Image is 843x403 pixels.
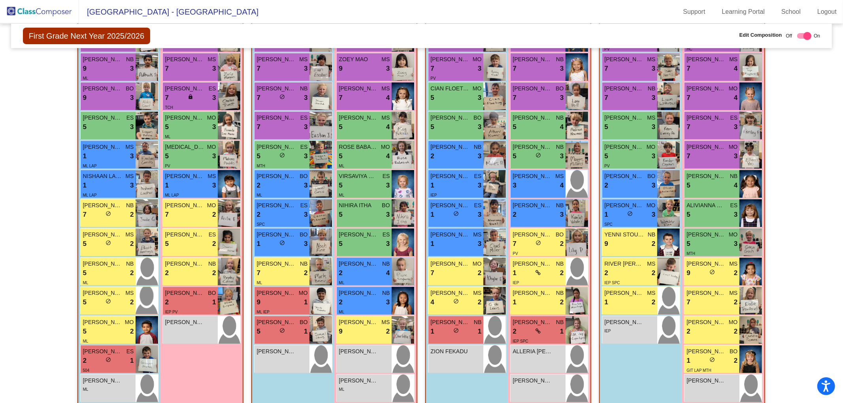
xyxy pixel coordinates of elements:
span: 5 [83,268,86,278]
span: IEP [513,281,519,285]
span: 2 [430,151,434,161]
span: ROSE BABASIUK [339,143,378,151]
span: 1 [256,239,260,249]
span: [PERSON_NAME] [165,260,204,268]
span: BO [556,231,564,239]
span: [PERSON_NAME] [256,172,296,180]
span: [PERSON_NAME] [339,231,378,239]
span: [PERSON_NAME] [513,260,552,268]
span: ES [474,172,482,180]
span: 4 [734,93,737,103]
span: ML [165,135,170,139]
span: 7 [339,93,342,103]
span: 7 [256,64,260,74]
span: 3 [386,210,390,220]
span: ES [730,201,738,210]
span: 5 [604,151,608,161]
span: 3 [734,151,737,161]
span: 4 [386,268,390,278]
span: Off [786,32,792,39]
span: ES [474,201,482,210]
span: ES [383,172,390,180]
span: NB [474,143,481,151]
span: 7 [686,93,690,103]
span: 3 [212,122,216,132]
span: 4 [560,122,564,132]
span: MO [729,84,738,93]
span: [PERSON_NAME] [256,260,296,268]
span: First Grade Next Year 2025/2026 [23,28,150,44]
span: NB [556,260,564,268]
span: 7 [165,210,168,220]
span: 5 [339,239,342,249]
span: [PERSON_NAME] [256,55,296,64]
span: 3 [652,180,655,191]
span: 2 [604,268,608,278]
span: BO [126,84,134,93]
span: ML [83,76,88,81]
span: 2 [212,210,216,220]
span: 7 [604,64,608,74]
span: ES [209,84,216,93]
span: ML LAP [83,164,96,168]
span: [PERSON_NAME] [430,114,470,122]
span: NB [556,114,564,122]
span: [PERSON_NAME] [PERSON_NAME] [686,114,726,122]
span: PV [604,164,609,168]
span: PV [604,47,609,51]
span: 2 [256,210,260,220]
span: [PERSON_NAME] [256,84,296,93]
span: 2 [339,268,342,278]
span: NB [300,84,307,93]
span: [GEOGRAPHIC_DATA] - [GEOGRAPHIC_DATA] [79,6,258,18]
span: 1 [430,210,434,220]
span: [PERSON_NAME] [686,231,726,239]
span: 7 [165,64,168,74]
span: 2 [513,210,516,220]
span: MO [729,231,738,239]
span: 3 [652,93,655,103]
span: 3 [560,210,564,220]
span: 2 [130,268,134,278]
span: do_not_disturb_alt [279,240,285,246]
span: [PERSON_NAME] [686,143,726,151]
span: MS [125,143,134,151]
span: ML [83,281,88,285]
span: 3 [130,64,134,74]
span: 7 [256,93,260,103]
span: 3 [513,180,516,191]
span: NB [126,55,134,64]
span: 2 [560,268,564,278]
span: 4 [560,180,564,191]
span: 3 [130,93,134,103]
span: 9 [686,268,690,278]
span: 3 [652,64,655,74]
span: [PERSON_NAME] [686,55,726,64]
span: MO [647,143,656,151]
span: 3 [130,122,134,132]
span: BO [300,172,307,180]
span: 4 [734,64,737,74]
span: 3 [304,151,307,161]
span: [PERSON_NAME] [256,143,296,151]
span: 5 [83,122,86,132]
span: [PERSON_NAME] [686,172,726,180]
span: MS [647,55,655,64]
span: do_not_disturb_alt [627,211,633,216]
span: [MEDICAL_DATA] PODDO [165,143,204,151]
span: On [814,32,820,39]
span: MS [125,172,134,180]
span: 9 [604,239,608,249]
span: MS [647,114,655,122]
span: NB [648,231,655,239]
span: 7 [604,93,608,103]
span: NB [556,143,564,151]
span: [PERSON_NAME] [430,231,470,239]
span: 3 [734,239,737,249]
span: 5 [339,151,342,161]
span: 3 [478,151,481,161]
span: 5 [339,180,342,191]
span: 9 [83,64,86,74]
span: MO [381,143,390,151]
span: [PERSON_NAME] [686,260,726,268]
